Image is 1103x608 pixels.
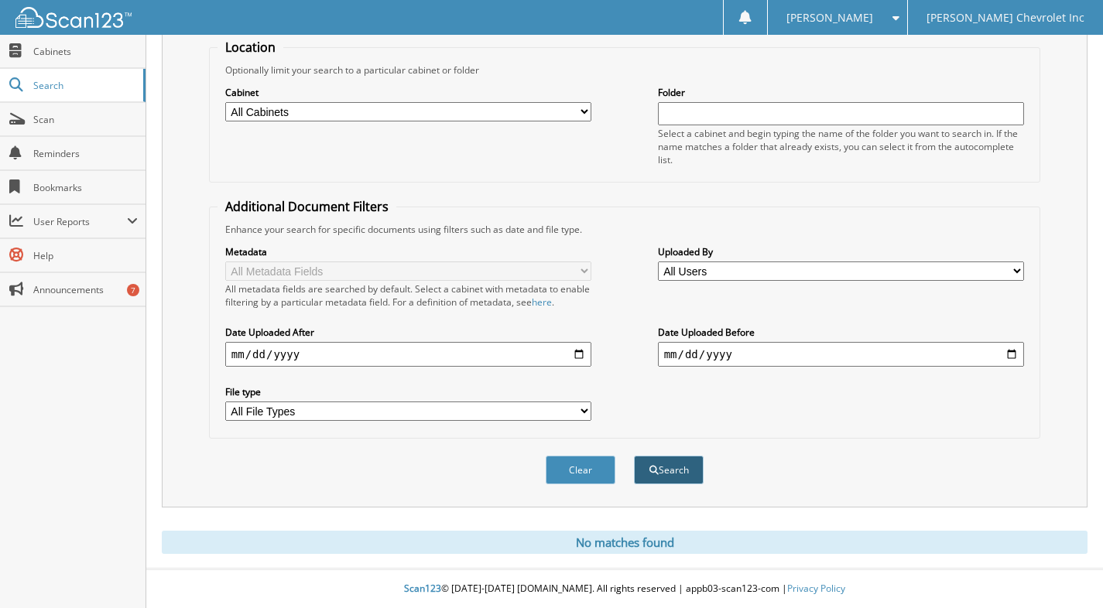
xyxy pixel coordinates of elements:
a: Privacy Policy [787,582,845,595]
label: File type [225,385,592,398]
label: Date Uploaded Before [658,326,1025,339]
span: Scan123 [404,582,441,595]
img: scan123-logo-white.svg [15,7,132,28]
span: User Reports [33,215,127,228]
span: [PERSON_NAME] Chevrolet Inc [927,13,1084,22]
input: start [225,342,592,367]
span: Cabinets [33,45,138,58]
span: Scan [33,113,138,126]
button: Clear [546,456,615,484]
div: No matches found [162,531,1088,554]
label: Cabinet [225,86,592,99]
a: here [532,295,552,309]
input: end [658,342,1025,367]
legend: Location [218,39,283,56]
div: 7 [127,284,139,296]
div: Select a cabinet and begin typing the name of the folder you want to search in. If the name match... [658,127,1025,166]
span: Reminders [33,147,138,160]
span: Bookmarks [33,181,138,194]
span: Search [33,79,135,92]
div: © [DATE]-[DATE] [DOMAIN_NAME]. All rights reserved | appb03-scan123-com | [146,570,1103,608]
label: Metadata [225,245,592,258]
span: Announcements [33,283,138,296]
div: Enhance your search for specific documents using filters such as date and file type. [218,223,1032,236]
label: Uploaded By [658,245,1025,258]
button: Search [634,456,704,484]
span: [PERSON_NAME] [786,13,873,22]
span: Help [33,249,138,262]
legend: Additional Document Filters [218,198,396,215]
div: Optionally limit your search to a particular cabinet or folder [218,63,1032,77]
label: Date Uploaded After [225,326,592,339]
div: All metadata fields are searched by default. Select a cabinet with metadata to enable filtering b... [225,282,592,309]
label: Folder [658,86,1025,99]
